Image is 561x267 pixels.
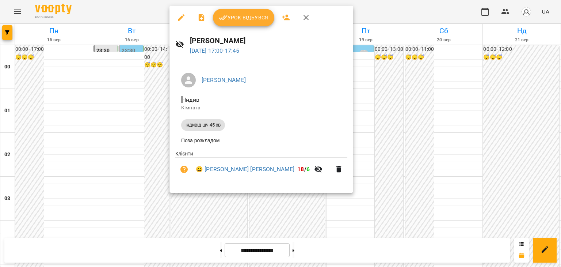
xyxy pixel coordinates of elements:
p: Кімната [181,104,341,112]
li: Поза розкладом [175,134,347,147]
b: / [297,166,310,173]
span: Урок відбувся [219,13,268,22]
span: 18 [297,166,304,173]
span: - Індив [181,96,201,103]
button: Урок відбувся [213,9,274,26]
h6: [PERSON_NAME] [190,35,348,46]
span: 6 [306,166,310,173]
ul: Клієнти [175,150,347,184]
a: [DATE] 17:00-17:45 [190,47,240,54]
span: індивід шч 45 хв [181,122,225,128]
a: [PERSON_NAME] [202,76,246,83]
a: 😀 [PERSON_NAME] [PERSON_NAME] [196,165,294,174]
button: Візит ще не сплачено. Додати оплату? [175,161,193,178]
